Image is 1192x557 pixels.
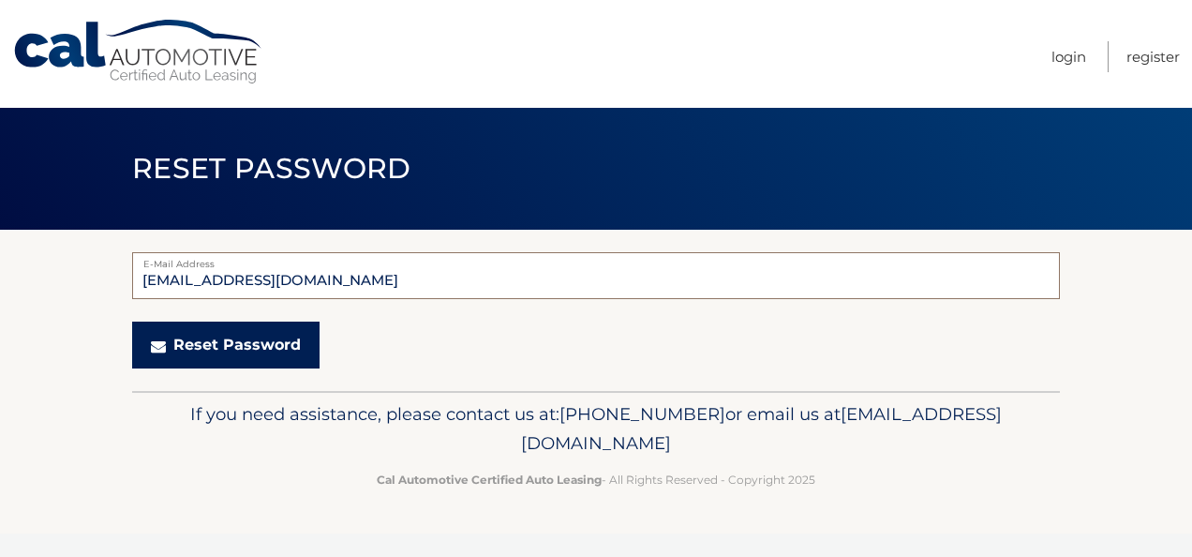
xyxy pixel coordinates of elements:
[132,151,410,186] span: Reset Password
[1051,41,1086,72] a: Login
[144,399,1048,459] p: If you need assistance, please contact us at: or email us at
[132,252,1060,299] input: E-Mail Address
[132,322,320,369] button: Reset Password
[377,473,602,487] strong: Cal Automotive Certified Auto Leasing
[144,470,1048,489] p: - All Rights Reserved - Copyright 2025
[132,252,1060,267] label: E-Mail Address
[559,403,725,425] span: [PHONE_NUMBER]
[1126,41,1180,72] a: Register
[12,19,265,85] a: Cal Automotive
